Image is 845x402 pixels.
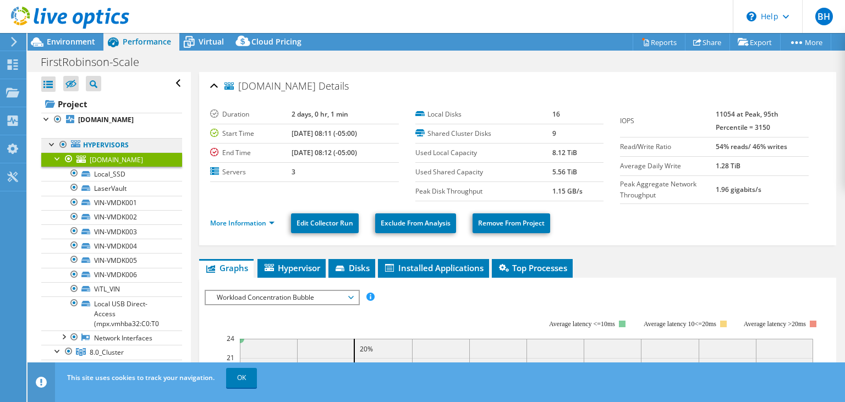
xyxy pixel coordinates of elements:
span: 8.0_Cluster [90,348,124,357]
b: 2 days, 0 hr, 1 min [292,109,348,119]
span: Virtual [199,36,224,47]
b: 8.12 TiB [552,148,577,157]
span: Cloud Pricing [251,36,301,47]
text: 24 [227,334,234,343]
label: Shared Cluster Disks [415,128,553,139]
tspan: Average latency <=10ms [549,320,615,328]
span: [DOMAIN_NAME] [90,155,143,164]
span: Performance [123,36,171,47]
tspan: Average latency 10<=20ms [644,320,716,328]
text: 21 [227,353,234,362]
a: Local_SSD [41,167,182,181]
text: 20% [360,344,373,354]
b: 11054 at Peak, 95th Percentile = 3150 [716,109,778,132]
label: Read/Write Ratio [620,141,716,152]
a: ViTL_VIN [41,282,182,296]
label: Servers [210,167,292,178]
label: Peak Disk Throughput [415,186,553,197]
a: OK [226,368,257,388]
label: Local Disks [415,109,553,120]
h1: FirstRobinson-Scale [36,56,156,68]
b: 9 [552,129,556,138]
a: Edit Collector Run [291,213,359,233]
span: Installed Applications [383,262,484,273]
a: Project [41,95,182,113]
label: IOPS [620,115,716,126]
a: [DOMAIN_NAME] [41,152,182,167]
b: [DOMAIN_NAME] [78,115,134,124]
a: Hypervisors [41,138,182,152]
a: Share [685,34,730,51]
a: Local USB Direct-Access (mpx.vmhba32:C0:T0 [41,296,182,331]
a: LaserVault [41,181,182,195]
span: Disks [334,262,370,273]
b: [DATE] 08:11 (-05:00) [292,129,357,138]
span: Details [319,79,349,92]
label: Used Shared Capacity [415,167,553,178]
label: Used Local Capacity [415,147,553,158]
a: VIN-VMDK006 [41,268,182,282]
label: Duration [210,109,292,120]
a: VIN-VMDK004 [41,239,182,253]
a: Network Interfaces [41,331,182,345]
a: More Information [210,218,275,228]
a: VIN-VMDK003 [41,224,182,239]
b: 1.28 TiB [716,161,740,170]
a: [DOMAIN_NAME] [41,360,182,374]
svg: \n [747,12,756,21]
b: 5.56 TiB [552,167,577,177]
span: Graphs [205,262,248,273]
b: 1.96 gigabits/s [716,185,761,194]
a: VIN-VMDK005 [41,253,182,267]
a: More [780,34,831,51]
label: End Time [210,147,292,158]
a: Remove From Project [473,213,550,233]
a: 8.0_Cluster [41,345,182,359]
span: Environment [47,36,95,47]
span: This site uses cookies to track your navigation. [67,373,215,382]
text: Average latency >20ms [744,320,806,328]
b: 3 [292,167,295,177]
span: [DOMAIN_NAME] [224,81,316,92]
label: Peak Aggregate Network Throughput [620,179,716,201]
span: BH [815,8,833,25]
b: 16 [552,109,560,119]
span: Top Processes [497,262,567,273]
a: Reports [633,34,685,51]
span: Workload Concentration Bubble [211,291,353,304]
b: 54% reads/ 46% writes [716,142,787,151]
label: Average Daily Write [620,161,716,172]
a: VIN-VMDK001 [41,196,182,210]
span: Hypervisor [263,262,320,273]
b: [DATE] 08:12 (-05:00) [292,148,357,157]
a: [DOMAIN_NAME] [41,113,182,127]
label: Start Time [210,128,292,139]
b: 1.15 GB/s [552,186,583,196]
a: VIN-VMDK002 [41,210,182,224]
a: Export [729,34,781,51]
a: Exclude From Analysis [375,213,456,233]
